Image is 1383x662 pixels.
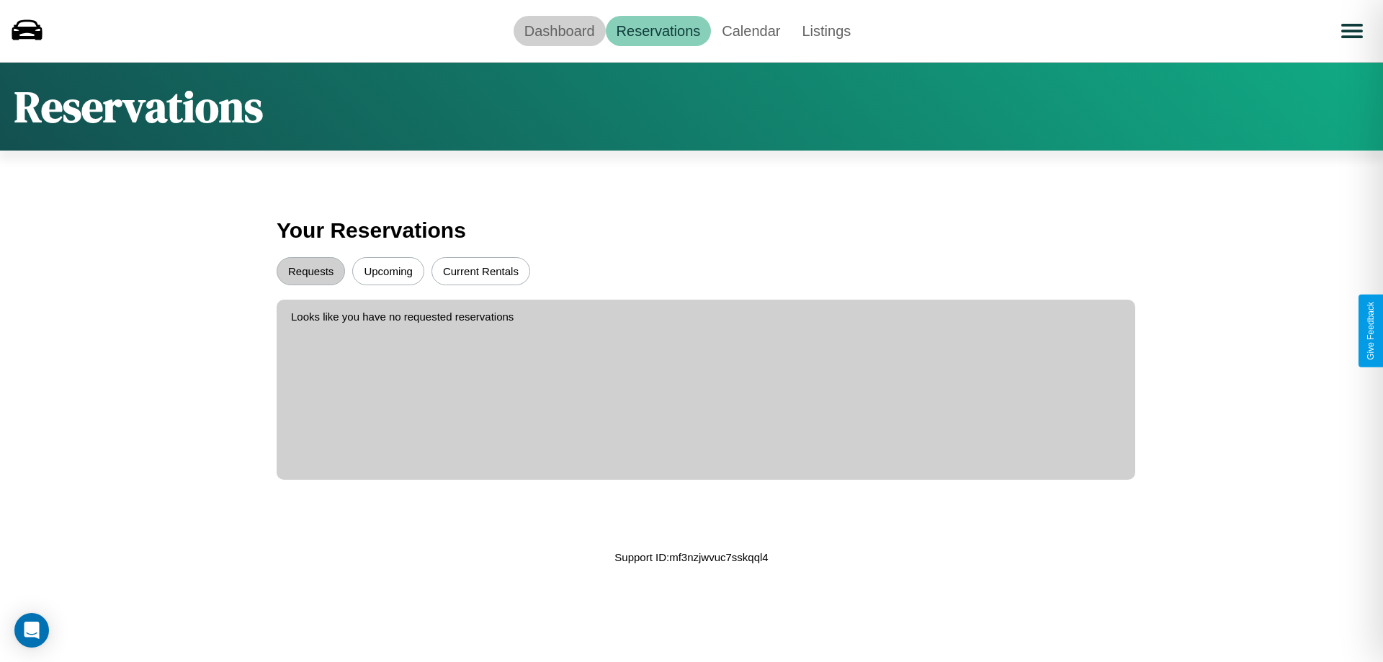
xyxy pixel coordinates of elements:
[1332,11,1372,51] button: Open menu
[352,257,424,285] button: Upcoming
[14,77,263,136] h1: Reservations
[791,16,861,46] a: Listings
[431,257,530,285] button: Current Rentals
[291,307,1121,326] p: Looks like you have no requested reservations
[1366,302,1376,360] div: Give Feedback
[606,16,712,46] a: Reservations
[277,257,345,285] button: Requests
[277,211,1106,250] h3: Your Reservations
[514,16,606,46] a: Dashboard
[14,613,49,648] div: Open Intercom Messenger
[711,16,791,46] a: Calendar
[614,547,768,567] p: Support ID: mf3nzjwvuc7sskqql4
